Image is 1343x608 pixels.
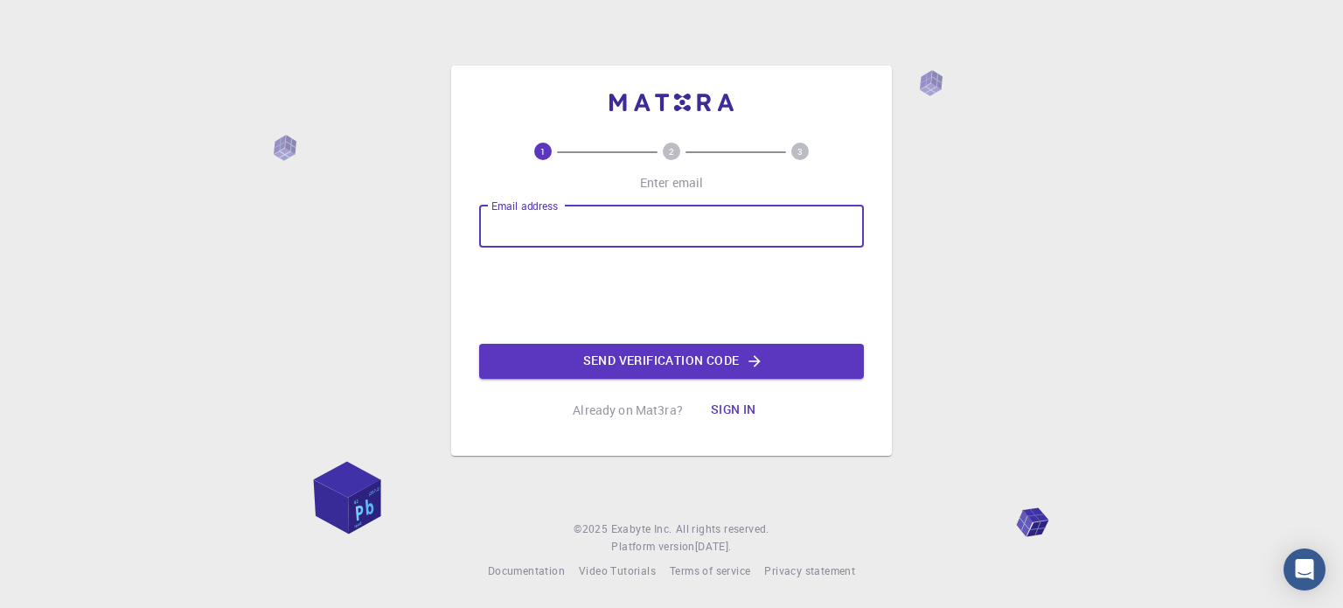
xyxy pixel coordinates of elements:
span: All rights reserved. [676,521,769,538]
a: Terms of service [670,563,750,580]
a: Privacy statement [764,563,855,580]
span: Platform version [611,538,694,556]
a: [DATE]. [695,538,732,556]
button: Send verification code [479,344,864,379]
span: © 2025 [574,521,610,538]
button: Sign in [697,393,770,428]
text: 2 [669,145,674,157]
iframe: reCAPTCHA [539,262,804,330]
label: Email address [491,199,558,213]
a: Documentation [488,563,565,580]
span: Privacy statement [764,563,855,577]
span: Exabyte Inc. [611,521,672,535]
text: 3 [797,145,803,157]
p: Enter email [640,174,704,192]
span: Documentation [488,563,565,577]
span: Terms of service [670,563,750,577]
span: [DATE] . [695,539,732,553]
a: Exabyte Inc. [611,521,672,538]
span: Video Tutorials [579,563,656,577]
text: 1 [540,145,546,157]
p: Already on Mat3ra? [573,402,683,419]
div: Open Intercom Messenger [1284,549,1326,591]
a: Video Tutorials [579,563,656,580]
